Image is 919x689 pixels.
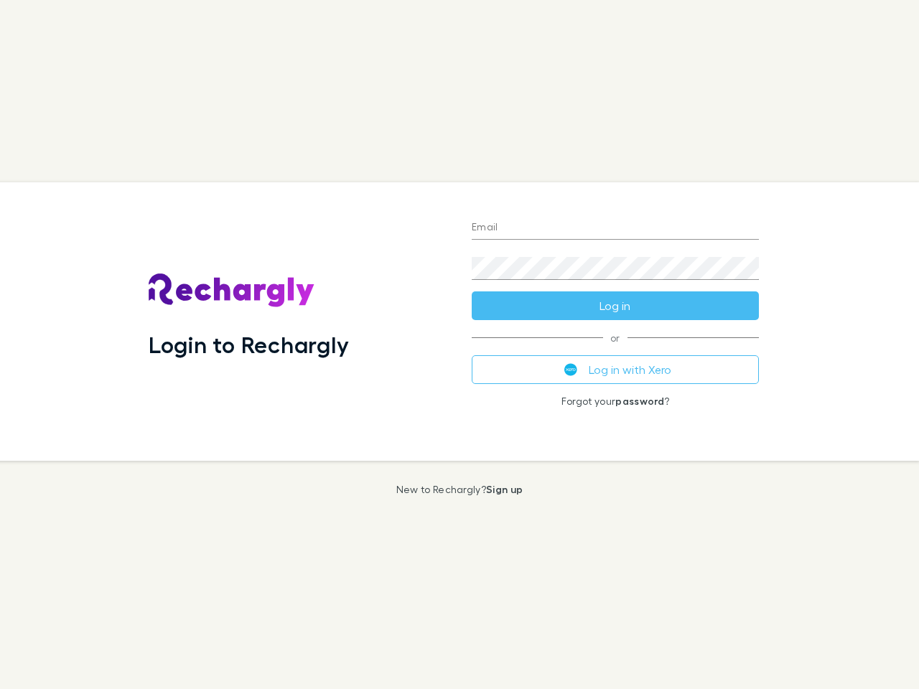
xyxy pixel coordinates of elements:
a: password [615,395,664,407]
a: Sign up [486,483,523,495]
h1: Login to Rechargly [149,331,349,358]
p: New to Rechargly? [396,484,523,495]
button: Log in with Xero [472,355,759,384]
img: Xero's logo [564,363,577,376]
img: Rechargly's Logo [149,273,315,308]
p: Forgot your ? [472,395,759,407]
button: Log in [472,291,759,320]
